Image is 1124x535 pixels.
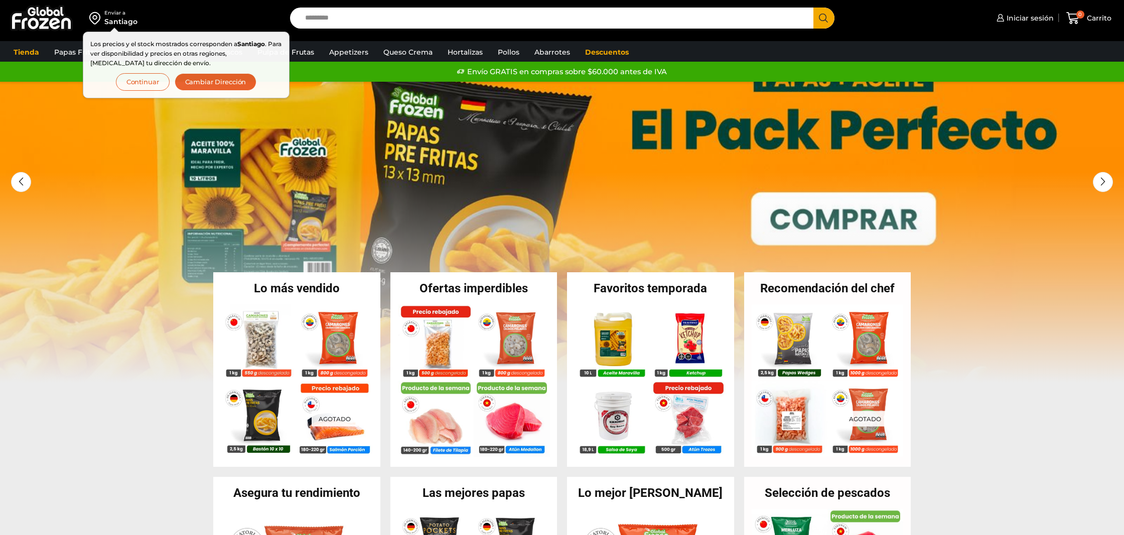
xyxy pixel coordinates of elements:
a: 0 Carrito [1064,7,1114,30]
h2: Selección de pescados [744,487,911,499]
div: Previous slide [11,172,31,192]
button: Cambiar Dirección [175,73,257,91]
h2: Lo mejor [PERSON_NAME] [567,487,734,499]
a: Descuentos [580,43,634,62]
h2: Favoritos temporada [567,282,734,294]
span: 0 [1076,11,1084,19]
a: Tienda [9,43,44,62]
span: Iniciar sesión [1004,13,1054,23]
span: Carrito [1084,13,1111,23]
a: Appetizers [324,43,373,62]
img: address-field-icon.svg [89,10,104,27]
a: Abarrotes [529,43,575,62]
strong: Santiago [237,40,265,48]
a: Hortalizas [443,43,488,62]
h2: Las mejores papas [390,487,557,499]
h2: Ofertas imperdibles [390,282,557,294]
div: Enviar a [104,10,137,17]
h2: Recomendación del chef [744,282,911,294]
a: Pollos [493,43,524,62]
p: Agotado [842,411,888,427]
a: Papas Fritas [49,43,103,62]
div: Next slide [1093,172,1113,192]
p: Los precios y el stock mostrados corresponden a . Para ver disponibilidad y precios en otras regi... [90,39,282,68]
button: Search button [813,8,834,29]
a: Queso Crema [378,43,438,62]
a: Iniciar sesión [994,8,1054,28]
p: Agotado [312,411,358,427]
button: Continuar [116,73,170,91]
h2: Asegura tu rendimiento [213,487,380,499]
h2: Lo más vendido [213,282,380,294]
div: Santiago [104,17,137,27]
